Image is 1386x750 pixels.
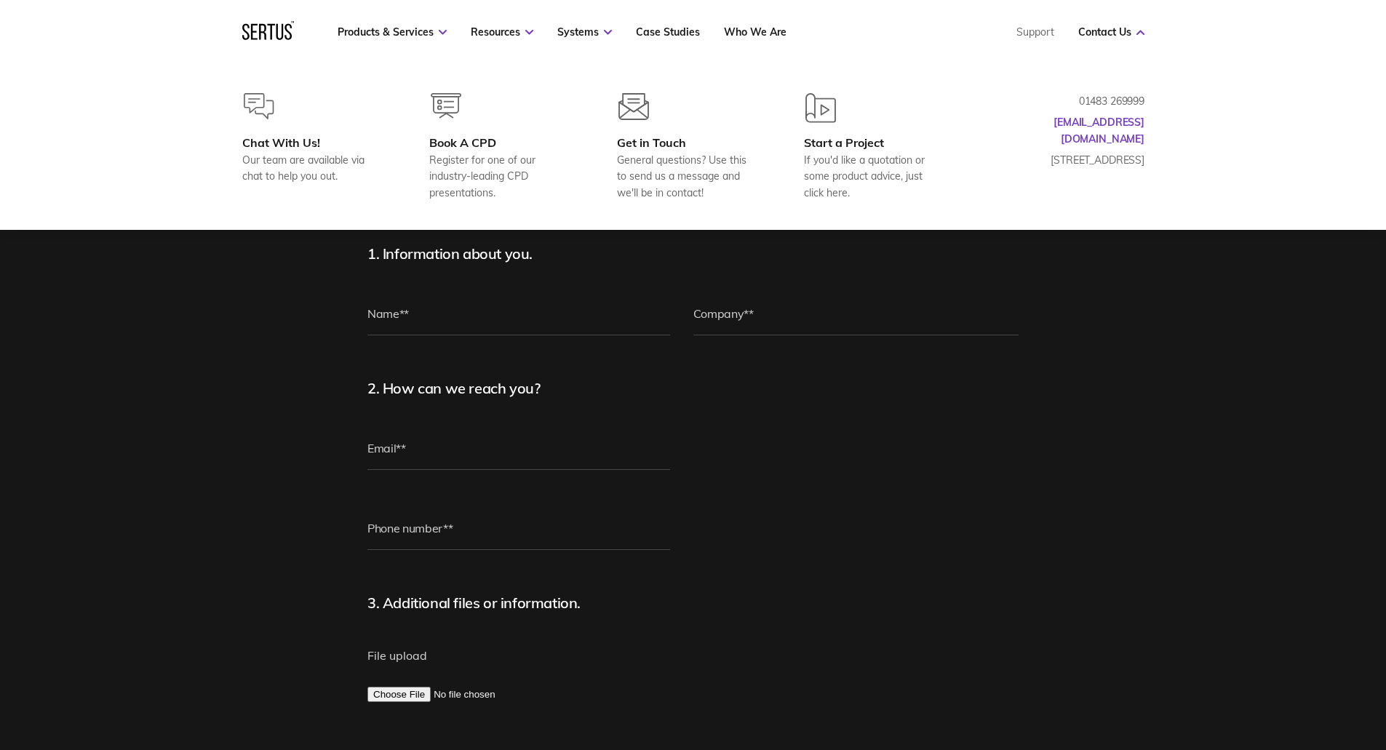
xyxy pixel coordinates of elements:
[242,135,383,150] div: Chat With Us!
[617,135,757,150] div: Get in Touch
[1124,581,1386,750] iframe: Chat Widget
[338,25,447,39] a: Products & Services
[242,152,383,185] div: Our team are available via chat to help you out.
[471,25,533,39] a: Resources
[804,152,944,201] div: If you'd like a quotation or some product advice, just click here.
[557,25,612,39] a: Systems
[242,93,383,201] a: Chat With Us!Our team are available via chat to help you out.
[724,25,786,39] a: Who We Are
[1078,25,1144,39] a: Contact Us
[617,93,757,201] a: Get in TouchGeneral questions? Use this to send us a message and we'll be in contact!
[1054,116,1144,145] a: [EMAIL_ADDRESS][DOMAIN_NAME]
[429,135,570,150] div: Book A CPD
[367,506,670,550] input: Phone number**
[999,152,1144,168] p: [STREET_ADDRESS]
[367,379,731,397] h2: 2. How can we reach you?
[367,594,581,612] span: 3. Additional files or information.
[999,93,1144,109] p: 01483 269999
[367,244,731,263] h2: 1. Information about you.
[804,135,944,150] div: Start a Project
[1016,25,1054,39] a: Support
[429,93,570,201] a: Book A CPDRegister for one of our industry-leading CPD presentations.
[429,152,570,201] div: Register for one of our industry-leading CPD presentations.
[804,93,944,201] a: Start a ProjectIf you'd like a quotation or some product advice, just click here.
[617,152,757,201] div: General questions? Use this to send us a message and we'll be in contact!
[367,648,427,663] span: File upload
[636,25,700,39] a: Case Studies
